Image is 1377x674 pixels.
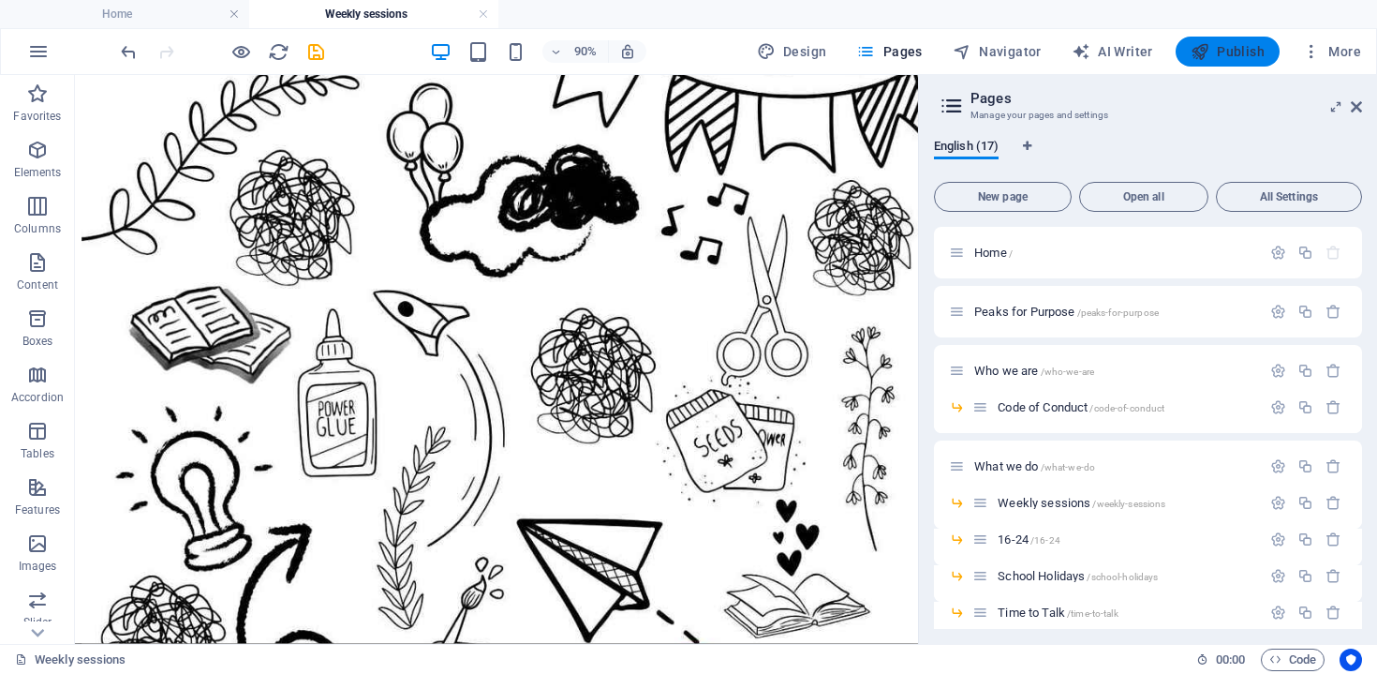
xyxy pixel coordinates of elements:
div: Remove [1325,568,1341,584]
div: Remove [1325,304,1341,320]
h4: Weekly sessions [249,4,498,24]
p: Features [15,502,60,517]
button: 90% [542,40,609,63]
span: Design [757,42,827,61]
button: Click here to leave preview mode and continue editing [229,40,252,63]
p: Boxes [22,334,53,349]
div: The startpage cannot be deleted [1325,245,1341,261]
div: Weekly sessions/weekly-sessions [992,497,1261,509]
div: Duplicate [1297,495,1313,511]
p: Tables [21,446,54,461]
div: Settings [1270,363,1286,379]
div: Duplicate [1297,304,1313,320]
span: /weekly-sessions [1092,499,1165,509]
span: Code [1269,649,1316,671]
p: Accordion [11,390,64,405]
div: Duplicate [1297,605,1313,621]
span: Click to open page [998,496,1165,510]
p: Columns [14,221,61,236]
span: /code-of-conduct [1089,403,1164,413]
span: 00 00 [1216,649,1245,671]
button: reload [267,40,289,63]
span: / [1009,248,1013,259]
div: School Holidays/school-holidays [992,570,1261,582]
span: /16-24 [1030,535,1060,546]
button: All Settings [1216,182,1362,212]
span: /what-we-do [1041,462,1096,472]
span: Click to open page [974,246,1013,260]
button: Design [749,37,835,67]
span: Click to open page [998,569,1158,583]
button: Publish [1176,37,1280,67]
div: Settings [1270,605,1286,621]
div: Settings [1270,568,1286,584]
div: What we do/what-we-do [969,460,1261,472]
div: Settings [1270,399,1286,415]
button: Usercentrics [1340,649,1362,671]
i: Save (Ctrl+S) [305,41,327,63]
div: Remove [1325,363,1341,379]
div: Remove [1325,495,1341,511]
h6: Session time [1196,649,1246,671]
span: /school-holidays [1087,572,1158,582]
div: Design (Ctrl+Alt+Y) [749,37,835,67]
span: Click to open page [974,459,1095,473]
div: Settings [1270,245,1286,261]
div: Duplicate [1297,458,1313,474]
span: Open all [1088,191,1200,202]
div: Who we are/who-we-are [969,365,1261,377]
button: More [1295,37,1369,67]
span: Navigator [953,42,1042,61]
a: Click to cancel selection. Double-click to open Pages [15,649,126,671]
div: Settings [1270,304,1286,320]
p: Favorites [13,109,61,124]
p: Elements [14,165,62,180]
h2: Pages [970,90,1362,107]
div: Peaks for Purpose/peaks-for-purpose [969,306,1261,318]
div: Code of Conduct/code-of-conduct [992,401,1261,413]
p: Images [19,559,57,574]
span: /time-to-talk [1067,608,1118,619]
i: Reload page [268,41,289,63]
div: Remove [1325,605,1341,621]
span: English (17) [934,135,999,161]
div: Settings [1270,458,1286,474]
span: More [1302,42,1361,61]
i: On resize automatically adjust zoom level to fit chosen device. [619,43,636,60]
p: Content [17,277,58,292]
h3: Manage your pages and settings [970,107,1325,124]
button: Pages [849,37,929,67]
div: Settings [1270,532,1286,547]
span: Pages [856,42,922,61]
span: Click to open page [998,606,1118,620]
span: Click to open page [974,305,1159,319]
div: Duplicate [1297,363,1313,379]
button: Navigator [945,37,1049,67]
div: Duplicate [1297,532,1313,547]
div: Language Tabs [934,139,1362,174]
button: Code [1261,649,1325,671]
div: Duplicate [1297,245,1313,261]
i: Undo: Delete elements (Ctrl+Z) [118,41,140,63]
span: /who-we-are [1041,367,1095,377]
span: New page [942,191,1063,202]
span: : [1229,652,1232,667]
span: Click to open page [998,400,1164,414]
div: 16-24/16-24 [992,533,1261,546]
h6: 90% [570,40,600,63]
div: Duplicate [1297,568,1313,584]
div: Remove [1325,458,1341,474]
button: undo [117,40,140,63]
button: save [304,40,327,63]
button: Open all [1079,182,1208,212]
span: Click to open page [998,532,1060,547]
span: All Settings [1224,191,1354,202]
p: Slider [23,615,52,630]
span: Click to open page [974,364,1094,378]
div: Duplicate [1297,399,1313,415]
span: /peaks-for-purpose [1077,307,1160,318]
span: AI Writer [1072,42,1153,61]
div: Home/ [969,247,1261,259]
button: AI Writer [1064,37,1161,67]
span: Publish [1191,42,1265,61]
